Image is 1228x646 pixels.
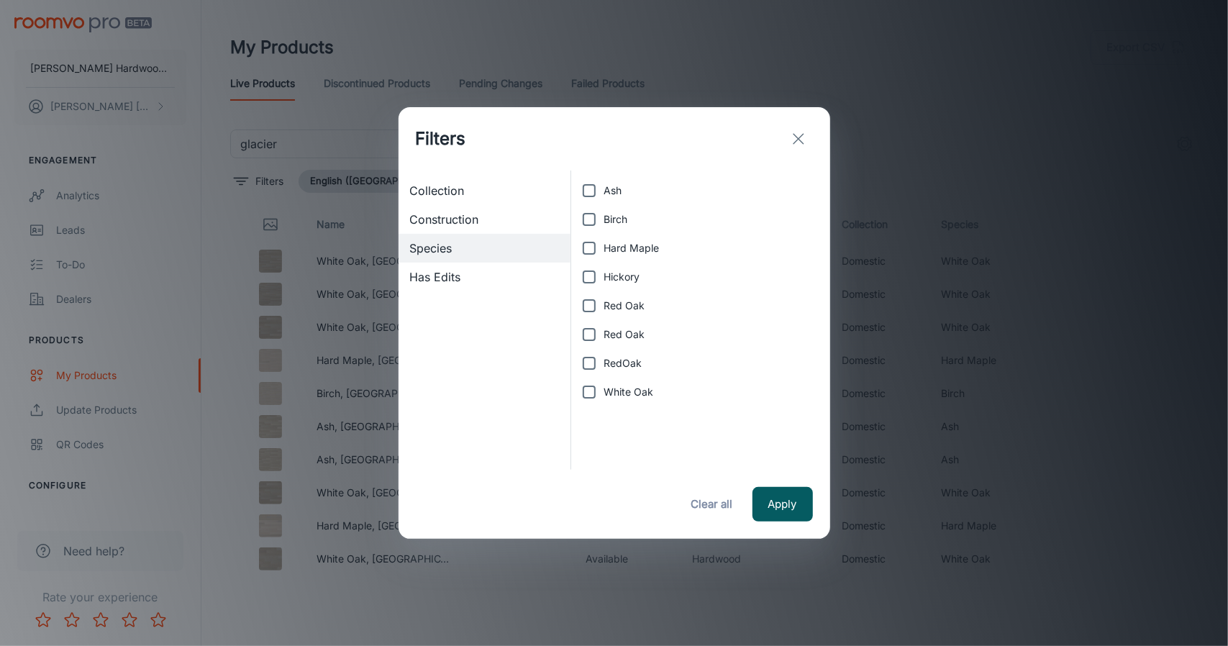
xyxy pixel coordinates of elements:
div: Species [399,234,571,263]
div: Collection [399,176,571,205]
span: White Oak [604,384,653,400]
div: Construction [399,205,571,234]
span: Hickory [604,269,640,285]
span: Construction [410,211,560,228]
span: Red Oak [604,327,645,342]
button: exit [784,124,813,153]
div: Has Edits [399,263,571,291]
span: Collection [410,182,560,199]
span: Birch [604,211,627,227]
span: RedOak [604,355,642,371]
button: Apply [752,487,813,522]
span: Hard Maple [604,240,659,256]
h1: Filters [416,126,466,152]
span: Has Edits [410,268,560,286]
span: Red Oak [604,298,645,314]
button: Clear all [683,487,741,522]
span: Ash [604,183,622,199]
span: Species [410,240,560,257]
